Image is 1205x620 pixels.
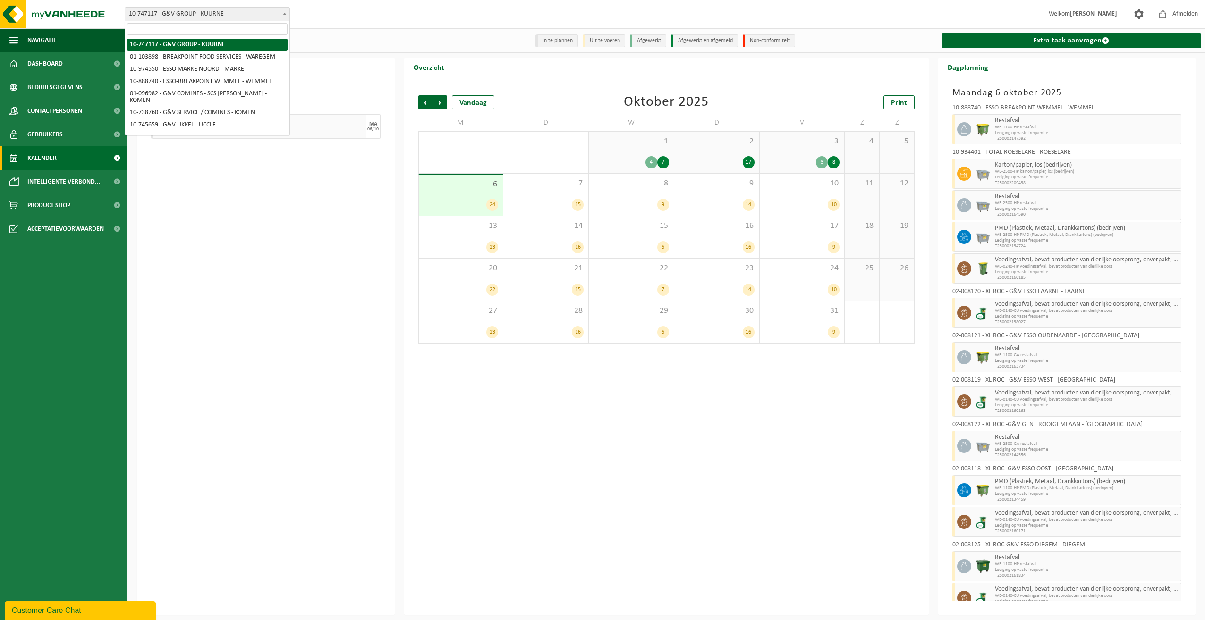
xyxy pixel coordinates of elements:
div: 9 [828,241,840,253]
td: D [503,114,589,131]
div: 24 [486,199,498,211]
span: T250002161834 [995,573,1179,578]
div: 7 [657,156,669,168]
span: 28 [508,306,584,316]
span: Contactpersonen [27,99,82,123]
div: 16 [743,326,755,338]
span: 6 [424,179,499,190]
span: T250002160171 [995,528,1179,534]
span: Volgende [433,95,447,109]
span: 2 [679,136,755,147]
td: V [760,114,845,131]
span: WB-1100-HP restafval [995,125,1179,130]
h3: Maandag 6 oktober 2025 [952,86,1182,100]
span: Restafval [995,434,1179,441]
td: M [418,114,504,131]
strong: [PERSON_NAME] [1070,10,1117,17]
div: MA [369,121,377,127]
div: 14 [743,284,755,296]
span: T250002160163 [995,408,1179,414]
span: 10-747117 - G&V GROUP - KUURNE [125,7,290,21]
span: 26 [884,263,909,274]
span: 1 [594,136,669,147]
img: WB-1100-HPE-GN-01 [976,559,990,573]
span: T250002160185 [995,275,1179,281]
td: D [674,114,760,131]
span: T250002209438 [995,180,1179,186]
div: 16 [572,326,584,338]
div: 6 [657,241,669,253]
span: 10-747117 - G&V GROUP - KUURNE [125,8,289,21]
span: Restafval [995,117,1179,125]
span: 4 [849,136,874,147]
h2: Overzicht [404,58,454,76]
img: WB-2500-GAL-GY-04 [976,230,990,244]
span: WB-2500-HP restafval [995,201,1179,206]
img: WB-0140-CU [976,515,990,529]
div: Vandaag [452,95,494,109]
div: 16 [572,241,584,253]
span: Lediging op vaste frequentie [995,567,1179,573]
div: 6 [657,326,669,338]
span: Lediging op vaste frequentie [995,175,1179,180]
span: Restafval [995,554,1179,561]
div: 8 [828,156,840,168]
div: 17 [743,156,755,168]
span: 22 [594,263,669,274]
span: Lediging op vaste frequentie [995,402,1179,408]
span: 10 [764,178,840,189]
li: Non-conformiteit [743,34,795,47]
div: 22 [486,284,498,296]
span: WB-1100-GA restafval [995,352,1179,358]
div: 02-008125 - XL ROC-G&V ESSO DIEGEM - DIEGEM [952,542,1182,551]
h2: Dagplanning [938,58,998,76]
span: Lediging op vaste frequentie [995,238,1179,243]
span: Gebruikers [27,123,63,146]
span: Vorige [418,95,433,109]
li: 10-934401 - TOTAL ROESELARE - ROESELARE [127,131,288,143]
li: 10-974550 - ESSO MARKE NOORD - MARKE [127,63,288,75]
span: T250002134459 [995,497,1179,503]
span: 21 [508,263,584,274]
span: Restafval [995,345,1179,352]
span: T250002134724 [995,243,1179,249]
span: Voedingsafval, bevat producten van dierlijke oorsprong, onverpakt, categorie 3 [995,389,1179,397]
span: 3 [764,136,840,147]
span: Lediging op vaste frequentie [995,269,1179,275]
span: 14 [508,221,584,231]
span: WB-1100-HP restafval [995,561,1179,567]
span: Navigatie [27,28,57,52]
div: 02-008121 - XL ROC - G&V ESSO OUDENAARDE - [GEOGRAPHIC_DATA] [952,333,1182,342]
div: 16 [743,241,755,253]
li: 10-745659 - G&V UKKEL - UCCLE [127,119,288,131]
div: 23 [486,241,498,253]
span: Kalender [27,146,57,170]
a: Extra taak aanvragen [942,33,1202,48]
span: T250002147392 [995,136,1179,142]
div: 7 [657,284,669,296]
span: 31 [764,306,840,316]
img: WB-2500-GAL-GY-04 [976,198,990,212]
div: 3 [816,156,828,168]
img: WB-2500-GAL-GY-04 [976,167,990,181]
span: 27 [424,306,499,316]
li: Uit te voeren [583,34,625,47]
span: 25 [849,263,874,274]
span: 8 [594,178,669,189]
div: 23 [486,326,498,338]
span: WB-0140-CU voedingsafval, bevat producten van dierlijke oors [995,308,1179,314]
span: 9 [679,178,755,189]
td: W [589,114,674,131]
span: PMD (Plastiek, Metaal, Drankkartons) (bedrijven) [995,478,1179,486]
span: Lediging op vaste frequentie [995,358,1179,364]
a: Print [883,95,915,109]
span: 15 [594,221,669,231]
div: 02-008120 - XL ROC - G&V ESSO LAARNE - LAARNE [952,288,1182,298]
td: Z [845,114,880,131]
div: 02-008119 - XL ROC - G&V ESSO WEST - [GEOGRAPHIC_DATA] [952,377,1182,386]
div: 10-934401 - TOTAL ROESELARE - ROESELARE [952,149,1182,159]
span: Lediging op vaste frequentie [995,447,1179,452]
img: WB-1100-HPE-GN-51 [976,122,990,136]
li: 01-103898 - BREAKPOINT FOOD SERVICES - WAREGEM [127,51,288,63]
